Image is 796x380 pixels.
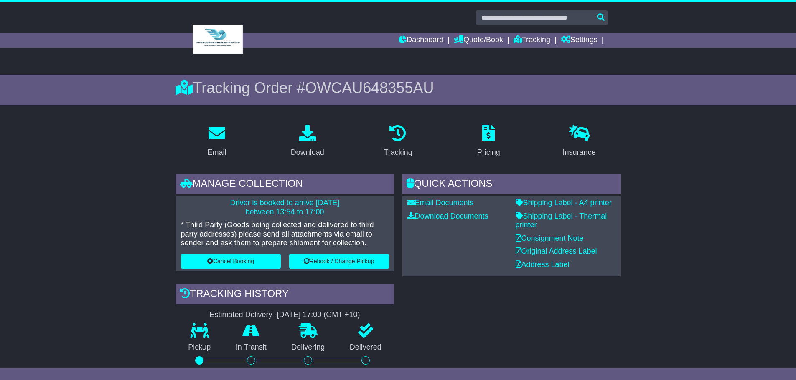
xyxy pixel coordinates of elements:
button: Rebook / Change Pickup [289,254,389,269]
a: Email Documents [407,199,474,207]
a: Pricing [472,122,506,161]
a: Shipping Label - A4 printer [516,199,612,207]
a: Settings [561,33,598,48]
span: OWCAU648355AU [305,79,434,96]
a: Email [202,122,231,161]
p: Delivering [279,343,338,352]
a: Download Documents [407,212,488,220]
a: Shipping Label - Thermal printer [516,212,607,229]
div: Tracking Order # [176,79,621,97]
a: Tracking [378,122,417,161]
div: Download [291,147,324,158]
p: Delivered [337,343,394,352]
a: Insurance [557,122,601,161]
a: Download [285,122,330,161]
p: In Transit [223,343,279,352]
div: Manage collection [176,174,394,196]
button: Cancel Booking [181,254,281,269]
div: Tracking [384,147,412,158]
div: Tracking history [176,284,394,306]
a: Original Address Label [516,247,597,255]
p: Pickup [176,343,224,352]
a: Dashboard [399,33,443,48]
div: Email [207,147,226,158]
a: Consignment Note [516,234,584,242]
div: Quick Actions [402,174,621,196]
div: Estimated Delivery - [176,310,394,320]
a: Address Label [516,260,570,269]
a: Tracking [514,33,550,48]
div: Insurance [563,147,596,158]
p: * Third Party (Goods being collected and delivered to third party addresses) please send all atta... [181,221,389,248]
a: Quote/Book [454,33,503,48]
div: [DATE] 17:00 (GMT +10) [277,310,360,320]
p: Driver is booked to arrive [DATE] between 13:54 to 17:00 [181,199,389,216]
div: Pricing [477,147,500,158]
